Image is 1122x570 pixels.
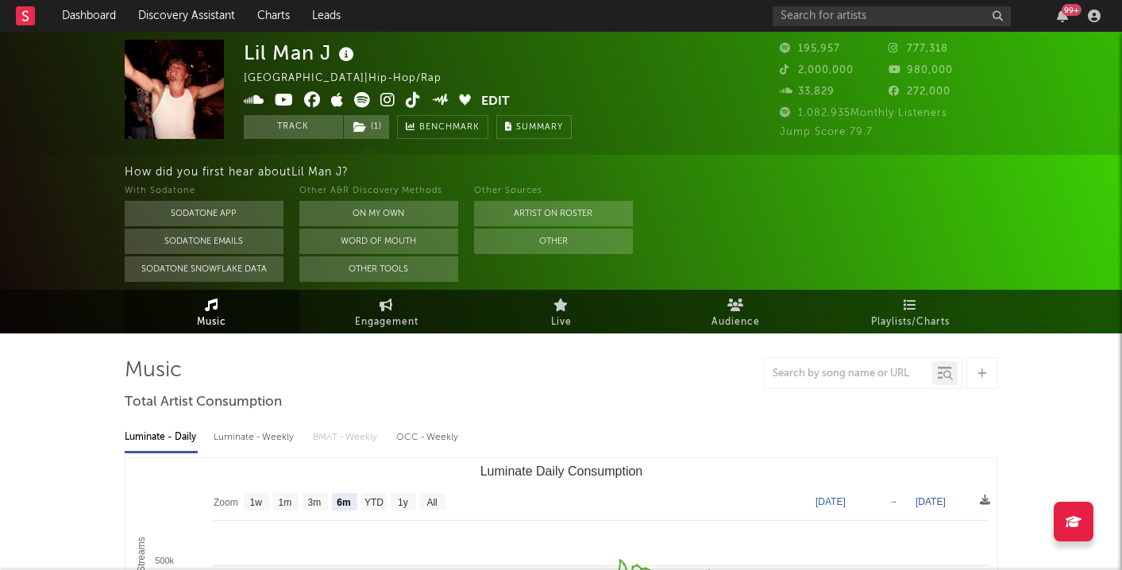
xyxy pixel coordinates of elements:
div: With Sodatone [125,182,283,201]
div: Other Sources [474,182,633,201]
div: Lil Man J [244,40,358,66]
div: Luminate - Weekly [214,424,297,451]
text: Zoom [214,497,238,508]
div: [GEOGRAPHIC_DATA] | Hip-Hop/Rap [244,69,460,88]
div: OCC - Weekly [396,424,460,451]
text: All [426,497,437,508]
span: 33,829 [780,87,835,97]
span: Jump Score: 79.7 [780,127,873,137]
text: → [889,496,898,507]
div: Other A&R Discovery Methods [299,182,458,201]
span: 2,000,000 [780,65,854,75]
text: 1m [278,497,291,508]
span: 777,318 [889,44,948,54]
a: Playlists/Charts [823,290,998,333]
text: 500k [155,556,174,565]
span: Audience [711,313,760,332]
button: Word Of Mouth [299,229,458,254]
span: 1,082,935 Monthly Listeners [780,108,947,118]
text: 3m [307,497,321,508]
span: Engagement [355,313,418,332]
input: Search by song name or URL [765,368,932,380]
span: 195,957 [780,44,840,54]
text: 1y [398,497,408,508]
button: 99+ [1057,10,1068,22]
button: Sodatone Snowflake Data [125,256,283,282]
div: 99 + [1062,4,1082,16]
span: ( 1 ) [343,115,390,139]
text: YTD [364,497,383,508]
a: Engagement [299,290,474,333]
button: Summary [496,115,572,139]
span: Music [197,313,226,332]
a: Music [125,290,299,333]
button: On My Own [299,201,458,226]
button: Other Tools [299,256,458,282]
button: Other [474,229,633,254]
a: Audience [649,290,823,333]
button: Sodatone App [125,201,283,226]
button: Track [244,115,343,139]
text: [DATE] [815,496,846,507]
button: Edit [481,92,510,112]
a: Live [474,290,649,333]
span: Playlists/Charts [871,313,950,332]
text: 1w [249,497,262,508]
button: (1) [344,115,389,139]
span: Live [551,313,572,332]
span: 980,000 [889,65,953,75]
text: [DATE] [916,496,946,507]
input: Search for artists [773,6,1011,26]
a: Benchmark [397,115,488,139]
span: 272,000 [889,87,950,97]
text: 6m [337,497,350,508]
span: Benchmark [419,118,480,137]
span: Summary [516,123,563,132]
span: Total Artist Consumption [125,393,282,412]
button: Artist on Roster [474,201,633,226]
text: Luminate Daily Consumption [480,464,642,478]
button: Sodatone Emails [125,229,283,254]
div: Luminate - Daily [125,424,198,451]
